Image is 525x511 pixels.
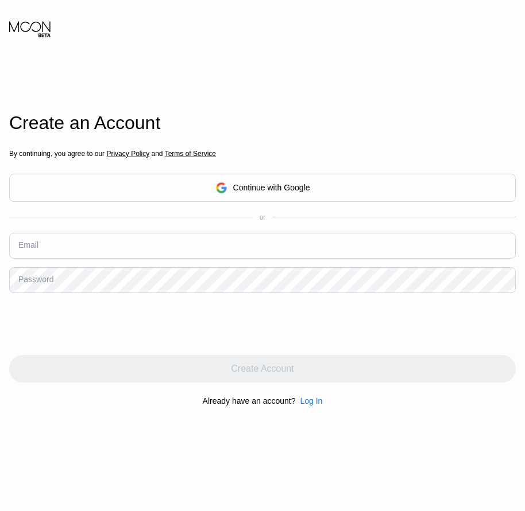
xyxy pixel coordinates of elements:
[18,240,38,249] div: Email
[9,302,184,346] iframe: reCAPTCHA
[233,183,310,192] div: Continue with Google
[300,396,322,405] div: Log In
[9,174,516,202] div: Continue with Google
[18,275,53,284] div: Password
[165,150,216,158] span: Terms of Service
[149,150,165,158] span: and
[9,150,516,158] div: By continuing, you agree to our
[260,213,266,221] div: or
[295,396,322,405] div: Log In
[203,396,296,405] div: Already have an account?
[9,112,516,134] div: Create an Account
[106,150,149,158] span: Privacy Policy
